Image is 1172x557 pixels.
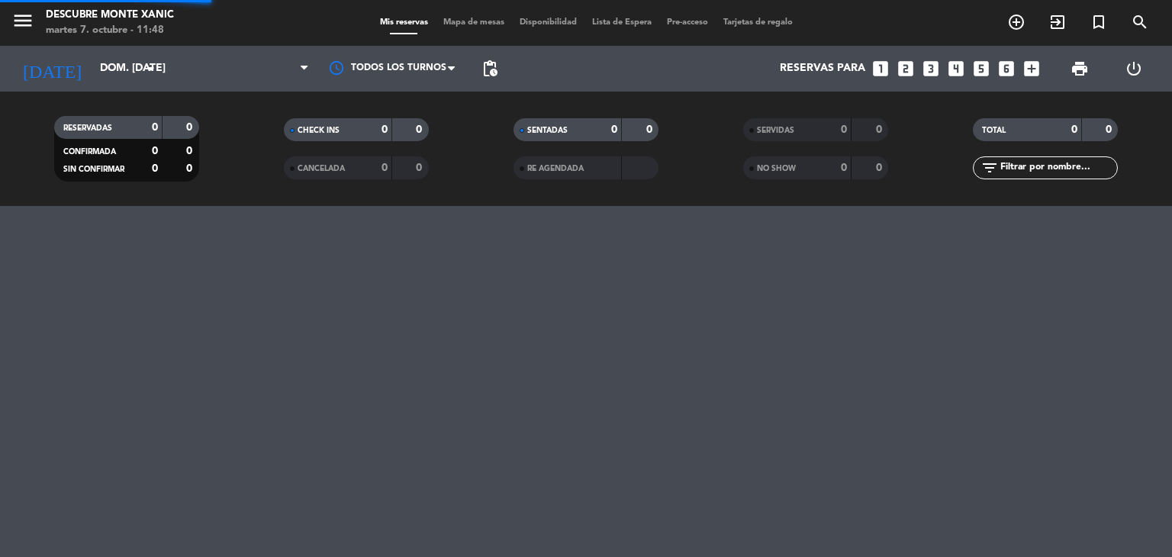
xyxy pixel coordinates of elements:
input: Filtrar por nombre... [999,159,1117,176]
span: print [1071,60,1089,78]
div: martes 7. octubre - 11:48 [46,23,174,38]
i: exit_to_app [1048,13,1067,31]
strong: 0 [841,163,847,173]
strong: 0 [152,146,158,156]
i: looks_3 [921,59,941,79]
strong: 0 [1106,124,1115,135]
span: Reservas para [780,63,865,75]
i: looks_6 [997,59,1016,79]
span: Reserva especial [1078,9,1119,35]
strong: 0 [186,146,195,156]
i: looks_two [896,59,916,79]
button: menu [11,9,34,37]
span: Mis reservas [372,18,436,27]
span: SERVIDAS [757,127,794,134]
div: LOG OUT [1106,46,1161,92]
strong: 0 [382,163,388,173]
span: Lista de Espera [584,18,659,27]
i: power_settings_new [1125,60,1143,78]
span: SIN CONFIRMAR [63,166,124,173]
span: SENTADAS [527,127,568,134]
strong: 0 [152,122,158,133]
span: BUSCAR [1119,9,1161,35]
span: RE AGENDADA [527,165,584,172]
i: search [1131,13,1149,31]
strong: 0 [1071,124,1077,135]
span: Tarjetas de regalo [716,18,800,27]
strong: 0 [876,163,885,173]
strong: 0 [611,124,617,135]
strong: 0 [382,124,388,135]
span: CONFIRMADA [63,148,116,156]
span: WALK IN [1037,9,1078,35]
span: pending_actions [481,60,499,78]
i: menu [11,9,34,32]
span: CHECK INS [298,127,340,134]
i: looks_4 [946,59,966,79]
i: looks_5 [971,59,991,79]
strong: 0 [646,124,655,135]
i: add_box [1022,59,1042,79]
strong: 0 [186,122,195,133]
span: RESERVADAS [63,124,112,132]
span: Mapa de mesas [436,18,512,27]
span: CANCELADA [298,165,345,172]
span: NO SHOW [757,165,796,172]
strong: 0 [416,124,425,135]
i: [DATE] [11,52,92,85]
i: filter_list [980,159,999,177]
span: Disponibilidad [512,18,584,27]
strong: 0 [152,163,158,174]
i: looks_one [871,59,890,79]
strong: 0 [416,163,425,173]
i: add_circle_outline [1007,13,1025,31]
div: Descubre Monte Xanic [46,8,174,23]
span: TOTAL [982,127,1006,134]
i: turned_in_not [1090,13,1108,31]
strong: 0 [841,124,847,135]
strong: 0 [186,163,195,174]
span: RESERVAR MESA [996,9,1037,35]
i: arrow_drop_down [142,60,160,78]
strong: 0 [876,124,885,135]
span: Pre-acceso [659,18,716,27]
